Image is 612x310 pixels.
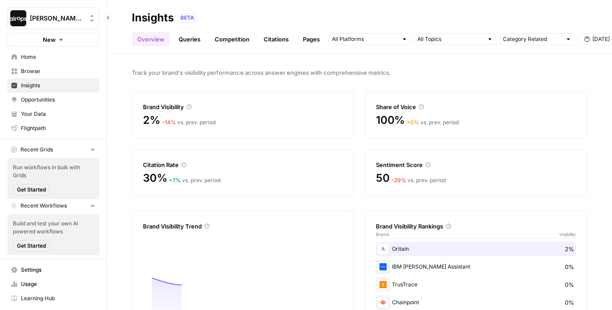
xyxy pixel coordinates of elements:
[43,35,56,44] span: New
[376,242,576,256] div: Oritain
[7,93,99,107] a: Opportunities
[21,96,95,104] span: Opportunities
[21,280,95,288] span: Usage
[143,222,343,231] div: Brand Visibility Trend
[376,222,576,231] div: Brand Visibility Rankings
[376,102,576,111] div: Share of Voice
[132,11,174,25] div: Insights
[10,10,26,26] img: Dille-Sandbox Logo
[376,231,389,238] span: Brand
[376,295,576,310] div: Chainpoint
[21,124,95,132] span: Flightpath
[21,110,95,118] span: Your Data
[20,146,53,154] span: Recent Grids
[7,263,99,277] a: Settings
[7,291,99,306] a: Learning Hub
[565,262,574,271] span: 0%
[332,35,398,44] input: All Platforms
[417,35,483,44] input: All Topics
[392,177,406,184] span: – 29 %
[407,119,419,126] span: + 0 %
[21,53,95,61] span: Home
[7,277,99,291] a: Usage
[20,202,67,210] span: Recent Workflows
[258,32,294,46] a: Citations
[503,35,562,44] input: Category Related
[143,102,343,111] div: Brand Visibility
[376,260,576,274] div: IBM [PERSON_NAME] Assistant
[407,118,459,126] div: vs. prev. period
[565,245,574,253] span: 2%
[376,160,576,169] div: Sentiment Score
[21,82,95,90] span: Insights
[376,277,576,292] div: TrusTrace
[162,119,176,126] span: – 14 %
[298,32,325,46] a: Pages
[7,33,99,46] button: New
[209,32,255,46] a: Competition
[7,50,99,64] a: Home
[7,121,99,135] a: Flightpath
[378,244,388,254] img: hb4e20jz56bxwkmmbo870ma3lsfw
[169,177,181,184] span: + 7 %
[559,231,576,238] span: Visibility
[21,294,95,302] span: Learning Hub
[7,7,99,29] button: Workspace: Dille-Sandbox
[378,261,388,272] img: lpnt2tcxbyik03iqq3j5f3851v5y
[565,280,574,289] span: 0%
[177,13,197,22] div: BETA
[143,171,167,185] span: 30%
[17,186,46,194] span: Get Started
[21,266,95,274] span: Settings
[378,279,388,290] img: sepm4oe34khst1p8j6ofg4trizib
[376,113,405,127] span: 100%
[132,32,170,46] a: Overview
[7,107,99,121] a: Your Data
[13,184,50,196] button: Get Started
[378,297,388,308] img: kae4v1aex1s16xycb0rfts2allas
[173,32,206,46] a: Queries
[21,67,95,75] span: Browse
[13,240,50,252] button: Get Started
[7,199,99,212] button: Recent Workflows
[392,176,446,184] div: vs. prev. period
[143,160,343,169] div: Citation Rate
[565,298,574,307] span: 0%
[7,78,99,93] a: Insights
[30,14,84,23] span: [PERSON_NAME]-Sandbox
[13,163,94,179] span: Run workflows in bulk with Grids
[162,118,216,126] div: vs. prev. period
[143,113,160,127] span: 2%
[7,64,99,78] a: Browse
[13,220,94,236] span: Build and test your own AI powered workflows
[132,68,587,77] span: Track your brand's visibility performance across answer engines with comprehensive metrics.
[169,176,220,184] div: vs. prev. period
[376,171,390,185] span: 50
[7,143,99,156] button: Recent Grids
[17,242,46,250] span: Get Started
